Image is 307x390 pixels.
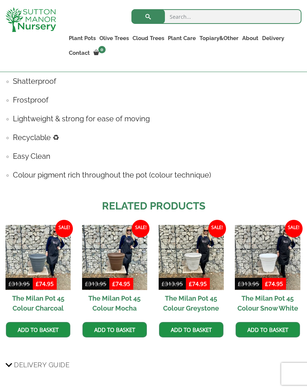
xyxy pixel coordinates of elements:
span: £ [112,280,116,287]
a: Topiary&Other [198,33,240,43]
bdi: 313.95 [8,280,30,287]
span: £ [238,280,241,287]
bdi: 313.95 [238,280,259,287]
a: Sale! The Milan Pot 45 Colour Snow White [235,225,300,316]
a: Add to basket: “The Milan Pot 45 Colour Greystone” [159,322,223,337]
span: £ [8,280,12,287]
span: 0 [98,46,106,53]
a: Sale! The Milan Pot 45 Colour Mocha [82,225,147,316]
h2: Related products [6,198,301,214]
h2: The Milan Pot 45 Colour Greystone [159,290,224,316]
a: Add to basket: “The Milan Pot 45 Colour Charcoal” [6,322,70,337]
span: Sale! [132,220,149,237]
h4: Recyclable ♻ [13,132,301,143]
a: Add to basket: “The Milan Pot 45 Colour Mocha” [82,322,147,337]
bdi: 313.95 [162,280,183,287]
a: Sale! The Milan Pot 45 Colour Charcoal [6,225,71,316]
span: £ [189,280,192,287]
img: The Milan Pot 45 Colour Mocha [82,225,147,290]
img: logo [6,7,56,32]
h2: The Milan Pot 45 Colour Charcoal [6,290,71,316]
img: The Milan Pot 45 Colour Snow White [235,225,300,290]
a: Add to basket: “The Milan Pot 45 Colour Snow White” [236,322,300,337]
span: £ [36,280,39,287]
a: Olive Trees [98,33,131,43]
h4: Shatterproof [13,76,301,87]
a: Plant Care [166,33,198,43]
bdi: 74.95 [265,280,283,287]
span: £ [265,280,268,287]
img: The Milan Pot 45 Colour Greystone [159,225,224,290]
a: 0 [92,48,108,58]
bdi: 74.95 [36,280,54,287]
h2: The Milan Pot 45 Colour Mocha [82,290,147,316]
span: £ [85,280,88,287]
a: Contact [67,48,92,58]
a: Delivery [260,33,286,43]
h4: Easy Clean [13,151,301,162]
h2: The Milan Pot 45 Colour Snow White [235,290,300,316]
a: Cloud Trees [131,33,166,43]
a: Plant Pots [67,33,98,43]
h4: Frostproof [13,94,301,106]
span: Sale! [208,220,226,237]
span: Delivery Guide [14,358,70,372]
h4: Colour pigment rich throughout the pot (colour technique) [13,169,301,181]
h4: Lightweight & strong for ease of moving [13,113,301,125]
bdi: 74.95 [112,280,130,287]
span: Sale! [55,220,73,237]
span: £ [162,280,165,287]
bdi: 74.95 [189,280,207,287]
a: About [240,33,260,43]
a: Sale! The Milan Pot 45 Colour Greystone [159,225,224,316]
bdi: 313.95 [85,280,106,287]
input: Search... [131,9,301,24]
span: Sale! [285,220,303,237]
img: The Milan Pot 45 Colour Charcoal [6,225,71,290]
